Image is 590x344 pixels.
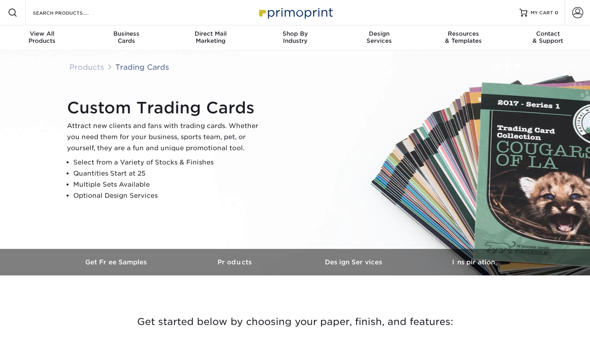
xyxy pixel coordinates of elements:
[168,25,253,51] a: Direct MailMarketing
[414,258,533,266] h3: Inspiration
[176,249,295,275] a: Products
[115,63,169,71] a: Trading Cards
[295,258,414,266] h3: Design Services
[337,25,422,51] a: DesignServices
[506,25,590,51] a: Contact& Support
[256,4,335,21] img: Primoprint
[506,30,590,37] span: Contact
[84,25,169,51] a: BusinessCards
[253,30,337,37] span: Shop By
[253,30,337,44] div: Industry
[73,190,265,201] li: Optional Design Services
[57,258,176,266] h3: Get Free Samples
[414,249,533,275] a: Inspiration
[506,30,590,44] div: & Support
[168,30,253,44] div: Marketing
[337,30,422,37] span: Design
[295,249,414,275] a: Design Services
[555,10,558,15] span: 0
[84,30,169,44] div: Cards
[73,179,265,190] li: Multiple Sets Available
[253,25,337,51] a: Shop ByIndustry
[176,258,295,266] h3: Products
[531,10,553,16] span: MY CART
[67,98,265,117] h1: Custom Trading Cards
[337,30,422,44] div: Services
[168,30,253,37] span: Direct Mail
[73,168,265,179] li: Quantities Start at 25
[57,249,176,275] a: Get Free Samples
[422,25,506,51] a: Resources& Templates
[67,120,265,154] p: Attract new clients and fans with trading cards. Whether you need them for your business, sports ...
[73,157,265,168] li: Select from a Variety of Stocks & Finishes
[422,30,506,37] span: Resources
[63,304,527,340] h3: Get started below by choosing your paper, finish, and features:
[32,8,109,17] input: SEARCH PRODUCTS.....
[84,30,169,37] span: Business
[69,63,104,71] a: Products
[422,30,506,44] div: & Templates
